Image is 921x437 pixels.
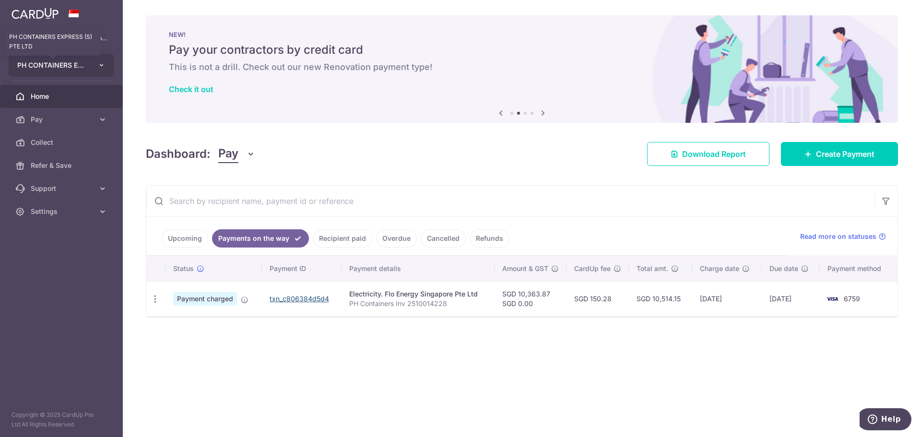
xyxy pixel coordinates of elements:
[146,145,211,163] h4: Dashboard:
[470,229,509,248] a: Refunds
[800,232,876,241] span: Read more on statuses
[173,264,194,273] span: Status
[762,281,820,316] td: [DATE]
[349,299,487,308] p: PH Containers Inv 2510014228
[146,186,874,216] input: Search by recipient name, payment id or reference
[17,60,88,70] span: PH CONTAINERS EXPRESS (S) PTE LTD
[342,256,495,281] th: Payment details
[31,161,94,170] span: Refer & Save
[169,61,875,73] h6: This is not a drill. Check out our new Renovation payment type!
[637,264,668,273] span: Total amt.
[844,295,860,303] span: 6759
[816,148,874,160] span: Create Payment
[823,293,842,305] img: Bank Card
[376,229,417,248] a: Overdue
[781,142,898,166] a: Create Payment
[421,229,466,248] a: Cancelled
[146,15,898,123] img: Renovation banner
[647,142,769,166] a: Download Report
[574,264,611,273] span: CardUp fee
[682,148,746,160] span: Download Report
[495,281,567,316] td: SGD 10,363.87 SGD 0.00
[313,229,372,248] a: Recipient paid
[169,31,875,38] p: NEW!
[169,84,213,94] a: Check it out
[769,264,798,273] span: Due date
[820,256,897,281] th: Payment method
[860,408,911,432] iframe: Opens a widget where you can find more information
[700,264,739,273] span: Charge date
[173,292,237,306] span: Payment charged
[169,42,875,58] h5: Pay your contractors by credit card
[800,232,886,241] a: Read more on statuses
[12,8,59,19] img: CardUp
[270,295,329,303] a: txn_c806384d5d4
[567,281,629,316] td: SGD 150.28
[162,229,208,248] a: Upcoming
[349,289,487,299] div: Electricity. Flo Energy Singapore Pte Ltd
[5,28,101,56] div: PH CONTAINERS EXPRESS (S) PTE LTD
[31,207,94,216] span: Settings
[629,281,692,316] td: SGD 10,514.15
[262,256,342,281] th: Payment ID
[692,281,762,316] td: [DATE]
[31,92,94,101] span: Home
[31,115,94,124] span: Pay
[502,264,548,273] span: Amount & GST
[218,145,238,163] span: Pay
[218,145,255,163] button: Pay
[9,54,114,77] button: PH CONTAINERS EXPRESS (S) PTE LTDPH CONTAINERS EXPRESS (S) PTE LTD
[31,184,94,193] span: Support
[31,138,94,147] span: Collect
[212,229,309,248] a: Payments on the way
